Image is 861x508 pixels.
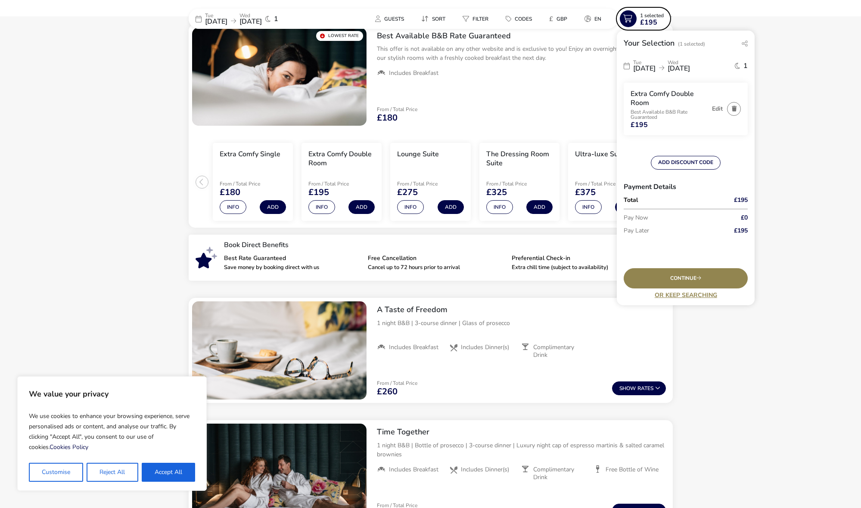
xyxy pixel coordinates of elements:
[575,150,626,159] h3: Ultra-luxe Suite
[205,13,227,18] p: Tue
[486,188,507,197] span: £325
[397,181,458,186] p: From / Total Price
[486,150,553,168] h3: The Dressing Room Suite
[624,268,748,288] div: Continue
[316,31,363,41] div: Lowest Rate
[29,463,83,482] button: Customise
[734,228,748,234] span: £195
[486,181,547,186] p: From / Total Price
[377,107,417,112] p: From / Total Price
[377,503,417,508] p: From / Total Price
[624,177,748,197] h3: Payment Details
[377,114,398,122] span: £180
[612,381,666,395] button: ShowRates
[208,139,297,225] swiper-slide: 1 / 5
[668,64,690,73] span: [DATE]
[651,156,721,170] button: ADD DISCOUNT CODE
[594,15,601,22] span: en
[456,12,495,25] button: Filter
[606,466,659,474] span: Free Bottle of Wine
[619,386,637,391] span: Show
[512,255,649,261] p: Preferential Check-in
[631,90,708,108] h3: Extra Comfy Double Room
[192,301,367,400] div: 1 / 1
[377,305,666,315] h2: A Taste of Freedom
[640,12,664,19] span: 1 Selected
[220,200,246,214] button: Info
[377,441,666,459] p: 1 night B&B | Bottle of prosecco | 3-course dinner | Luxury night cap of espresso martinis & salt...
[631,121,648,128] span: £195
[575,200,602,214] button: Info
[29,408,195,456] p: We use cookies to enhance your browsing experience, serve personalised ads or content, and analys...
[220,188,240,197] span: £180
[499,12,539,25] button: Codes
[384,15,404,22] span: Guests
[29,385,195,403] p: We value your privacy
[618,9,669,29] button: 1 Selected£195
[17,376,207,491] div: We value your privacy
[389,344,438,351] span: Includes Breakfast
[239,17,262,26] span: [DATE]
[734,197,748,203] span: £195
[678,40,705,47] span: (1 Selected)
[368,12,411,25] button: Guests
[564,139,653,225] swiper-slide: 5 / 5
[533,466,587,481] span: Complimentary Drink
[189,9,318,29] div: Tue[DATE]Wed[DATE]1
[377,44,666,62] p: This offer is not available on any other website and is exclusive to you! Enjoy an overnight stay...
[368,265,505,270] p: Cancel up to 72 hours prior to arrival
[741,215,748,221] span: £0
[274,15,278,22] span: 1
[461,466,509,474] span: Includes Dinner(s)
[668,60,690,65] p: Wed
[377,381,417,386] p: From / Total Price
[414,12,456,25] naf-pibe-menu-bar-item: Sort
[297,139,386,225] swiper-slide: 2 / 5
[389,69,438,77] span: Includes Breakfast
[386,139,475,225] swiper-slide: 3 / 5
[578,12,612,25] naf-pibe-menu-bar-item: en
[624,292,748,298] a: Or Keep Searching
[370,298,673,366] div: A Taste of Freedom1 night B&B | 3-course dinner | Glass of proseccoIncludes BreakfastIncludes Din...
[624,211,723,224] p: Pay Now
[308,181,370,186] p: From / Total Price
[192,28,367,126] swiper-slide: 1 / 1
[368,12,414,25] naf-pibe-menu-bar-item: Guests
[615,200,641,214] button: Add
[542,12,578,25] naf-pibe-menu-bar-item: £GBP
[438,200,464,214] button: Add
[397,200,424,214] button: Info
[377,427,666,437] h2: Time Together
[239,13,262,18] p: Wed
[348,200,375,214] button: Add
[432,15,445,22] span: Sort
[220,181,281,186] p: From / Total Price
[220,150,280,159] h3: Extra Comfy Single
[205,17,227,26] span: [DATE]
[633,64,656,73] span: [DATE]
[461,344,509,351] span: Includes Dinner(s)
[377,319,666,328] p: 1 night B&B | 3-course dinner | Glass of prosecco
[624,197,723,203] p: Total
[515,15,532,22] span: Codes
[640,19,657,26] span: £195
[142,463,195,482] button: Accept All
[670,276,701,281] span: Continue
[397,150,439,159] h3: Lounge Suite
[456,12,499,25] naf-pibe-menu-bar-item: Filter
[260,200,286,214] button: Add
[499,12,542,25] naf-pibe-menu-bar-item: Codes
[370,420,673,488] div: Time Together1 night B&B | Bottle of prosecco | 3-course dinner | Luxury night cap of espresso ma...
[575,181,636,186] p: From / Total Price
[370,24,673,84] div: Best Available B&B Rate GuaranteedThis offer is not available on any other website and is exclusi...
[624,38,675,48] h2: Your Selection
[549,15,553,23] i: £
[397,188,418,197] span: £275
[224,255,361,261] p: Best Rate Guaranteed
[624,224,723,237] p: Pay Later
[308,188,329,197] span: £195
[414,12,452,25] button: Sort
[368,255,505,261] p: Free Cancellation
[50,443,88,451] a: Cookies Policy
